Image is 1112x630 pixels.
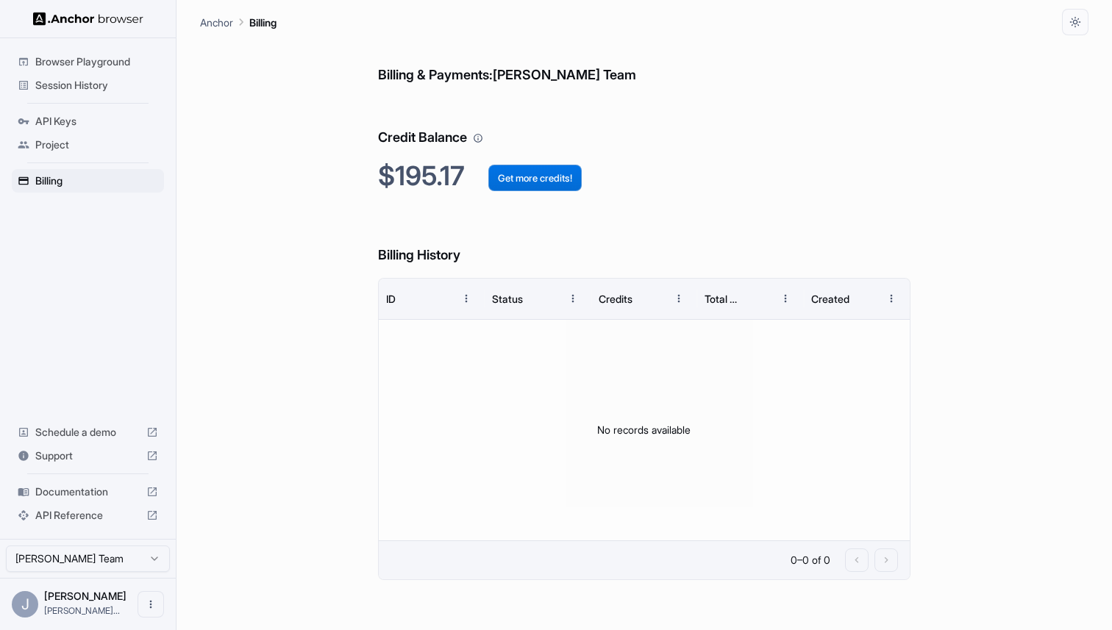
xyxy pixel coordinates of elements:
[12,504,164,527] div: API Reference
[746,285,772,312] button: Sort
[379,320,910,540] div: No records available
[35,78,158,93] span: Session History
[249,15,277,30] p: Billing
[791,553,830,568] p: 0–0 of 0
[811,293,849,305] div: Created
[12,74,164,97] div: Session History
[200,15,233,30] p: Anchor
[533,285,560,312] button: Sort
[453,285,480,312] button: Menu
[35,448,140,463] span: Support
[878,285,905,312] button: Menu
[705,293,744,305] div: Total Cost
[35,54,158,69] span: Browser Playground
[33,12,143,26] img: Anchor Logo
[12,110,164,133] div: API Keys
[427,285,453,312] button: Sort
[560,285,586,312] button: Menu
[12,133,164,157] div: Project
[12,591,38,618] div: J
[378,215,911,266] h6: Billing History
[386,293,396,305] div: ID
[492,293,523,305] div: Status
[473,133,483,143] svg: Your credit balance will be consumed as you use the API. Visit the usage page to view a breakdown...
[12,420,164,444] div: Schedule a demo
[35,137,158,152] span: Project
[35,508,140,523] span: API Reference
[378,35,911,86] h6: Billing & Payments: [PERSON_NAME] Team
[666,285,692,312] button: Menu
[44,590,126,602] span: John Marbach
[200,14,277,30] nav: breadcrumb
[12,50,164,74] div: Browser Playground
[772,285,799,312] button: Menu
[12,480,164,504] div: Documentation
[599,293,632,305] div: Credits
[378,160,911,192] h2: $195.17
[35,484,140,499] span: Documentation
[639,285,666,312] button: Sort
[12,444,164,468] div: Support
[378,98,911,148] h6: Credit Balance
[12,169,164,193] div: Billing
[138,591,164,618] button: Open menu
[44,605,120,616] span: john@anchorbrowser.io
[488,165,582,191] button: Get more credits!
[35,114,158,129] span: API Keys
[852,285,878,312] button: Sort
[35,173,158,188] span: Billing
[35,425,140,440] span: Schedule a demo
